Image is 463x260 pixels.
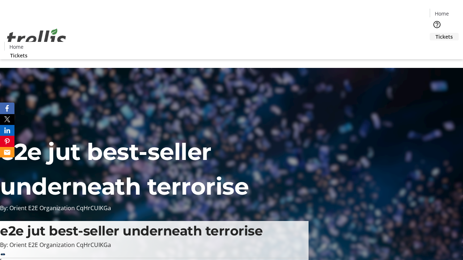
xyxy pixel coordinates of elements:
[430,17,444,32] button: Help
[9,43,24,51] span: Home
[435,10,449,17] span: Home
[436,33,453,40] span: Tickets
[430,40,444,55] button: Cart
[430,10,453,17] a: Home
[4,52,33,59] a: Tickets
[10,52,27,59] span: Tickets
[5,43,28,51] a: Home
[4,21,69,57] img: Orient E2E Organization CqHrCUIKGa's Logo
[430,33,459,40] a: Tickets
